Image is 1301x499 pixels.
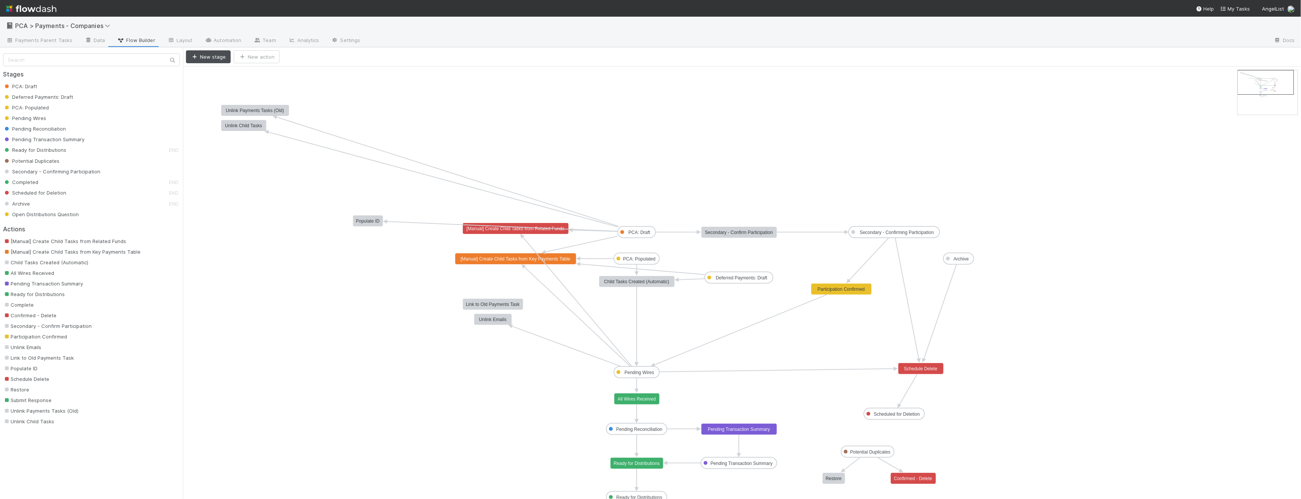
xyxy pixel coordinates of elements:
[3,323,92,329] span: Secondary - Confirm Participation
[705,230,773,235] text: Secondary - Confirm Participation
[860,230,934,235] text: Secondary - Confirming Participation
[850,449,890,455] text: Potential Duplicates
[3,365,37,371] span: Populate ID
[1220,6,1250,12] span: My Tasks
[461,256,570,262] text: [Manual] Create Child Tasks from Key Payments Table
[3,126,66,132] span: Pending Reconciliation
[628,230,650,235] text: PCA: Draft
[325,35,367,47] a: Settings
[623,256,655,262] text: PCA: Populated
[3,211,79,217] span: Open Distributions Question
[3,291,65,297] span: Ready for Distributions
[716,275,768,281] text: Deferred Payments: Draft
[3,355,74,361] span: Link to Old Payments Task
[3,136,84,142] span: Pending Transaction Summary
[3,270,54,276] span: All Wires Received
[604,279,669,284] text: Child Tasks Created (Automatic)
[616,427,662,432] text: Pending Reconciliation
[3,168,100,175] span: Secondary - Confirming Participation
[3,179,38,185] span: Completed
[282,35,325,47] a: Analytics
[3,115,46,121] span: Pending Wires
[1220,5,1250,12] a: My Tasks
[15,22,114,30] span: PCA > Payments - Companies
[708,427,770,432] text: Pending Transaction Summary
[198,35,247,47] a: Automation
[3,226,180,233] h2: Actions
[3,418,54,424] span: Unlink Child Tasks
[1196,5,1214,12] div: Help
[3,344,41,350] span: Unlink Emails
[479,317,507,322] text: Unlink Emails
[3,259,88,265] span: Child Tasks Created (Automatic)
[3,53,180,66] input: Search
[6,2,56,15] img: logo-inverted-e16ddd16eac7371096b0.svg
[186,50,231,63] button: New stage
[904,366,937,371] text: Schedule Delete
[3,71,180,78] h2: Stages
[894,476,932,481] text: Confirmed - Delete
[467,226,565,231] text: [Manual] Create Child Tasks from Related Funds
[169,201,178,207] small: END
[169,179,178,185] small: END
[3,334,67,340] span: Participation Confirmed
[161,35,199,47] a: Layout
[6,36,72,44] span: Payments Parent Tasks
[3,387,29,393] span: Restore
[3,147,66,153] span: Ready for Distributions
[818,287,865,292] text: Participation Confirmed
[614,461,659,466] text: Ready for Distributions
[711,461,773,466] text: Pending Transaction Summary
[3,281,83,287] span: Pending Transaction Summary
[1268,35,1301,47] a: Docs
[234,50,280,63] button: New action
[117,36,155,44] span: Flow Builder
[466,302,520,307] text: Link to Old Payments Task
[618,396,656,402] text: All Wires Received
[225,123,262,128] text: Unlink Child Tasks
[625,370,654,375] text: Pending Wires
[3,104,49,111] span: PCA: Populated
[954,256,969,262] text: Archive
[169,147,178,153] small: END
[3,397,52,403] span: Submit Response
[3,190,66,196] span: Scheduled for Deletion
[3,94,73,100] span: Deferred Payments: Draft
[3,83,37,89] span: PCA: Draft
[826,476,842,481] text: Restore
[247,35,282,47] a: Team
[78,35,111,47] a: Data
[874,412,920,417] text: Scheduled for Deletion
[226,108,284,113] text: Unlink Payments Tasks (Old)
[1287,5,1295,13] img: avatar_c6c9a18c-a1dc-4048-8eac-219674057138.png
[3,201,30,207] span: Archive
[169,190,178,196] small: END
[3,158,59,164] span: Potential Duplicates
[3,238,126,244] span: [Manual] Create Child Tasks from Related Funds
[6,22,14,29] span: 📓
[356,218,380,224] text: Populate ID
[3,376,49,382] span: Schedule Delete
[111,35,161,47] a: Flow Builder
[1262,6,1284,12] span: AngelList
[3,302,34,308] span: Complete
[3,408,78,414] span: Unlink Payments Tasks (Old)
[3,249,141,255] span: [Manual] Create Child Tasks from Key Payments Table
[3,312,56,318] span: Confirmed - Delete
